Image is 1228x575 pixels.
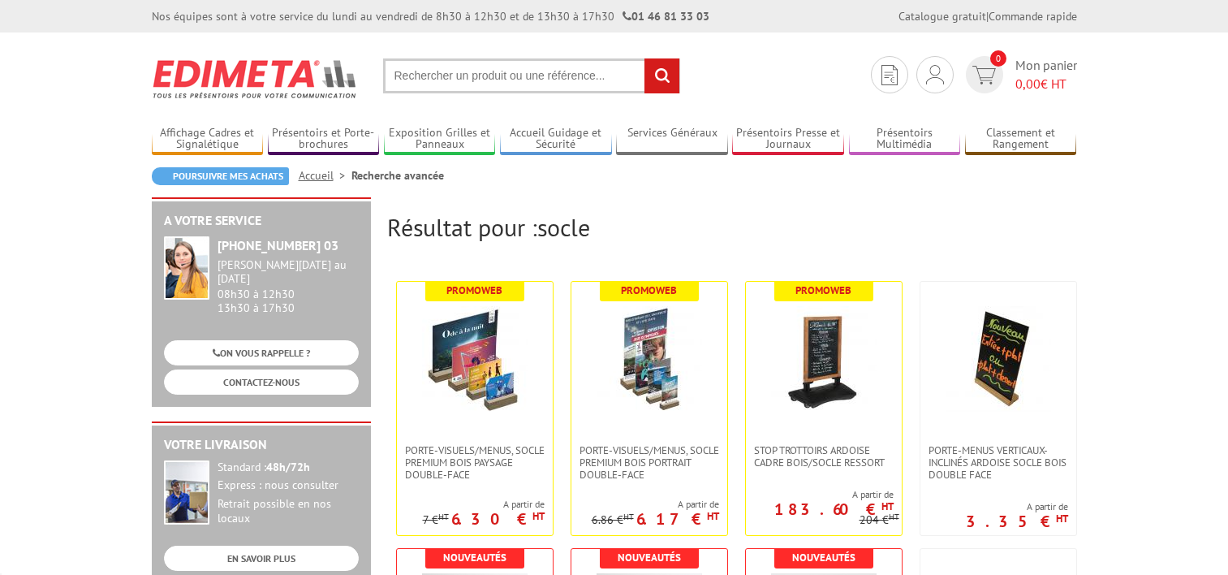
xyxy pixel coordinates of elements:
strong: [PHONE_NUMBER] 03 [218,237,338,253]
img: devis rapide [972,66,996,84]
b: Promoweb [446,283,502,297]
a: Services Généraux [616,126,728,153]
a: EN SAVOIR PLUS [164,546,359,571]
span: STOP TROTTOIRS ARDOISE CADRE BOIS/SOCLE RESSORT [754,444,894,469]
a: ON VOUS RAPPELLE ? [164,340,359,365]
img: Edimeta [152,49,359,109]
a: PORTE-VISUELS/MENUS, SOCLE PREMIUM BOIS PORTRAIT DOUBLE-FACE [571,444,727,481]
img: Porte-Menus verticaux-inclinés ardoise socle bois double face [946,306,1051,412]
img: PORTE-VISUELS/MENUS, SOCLE PREMIUM BOIS PORTRAIT DOUBLE-FACE [597,306,702,412]
a: Catalogue gratuit [898,9,986,24]
a: Affichage Cadres et Signalétique [152,126,264,153]
a: Exposition Grilles et Panneaux [384,126,496,153]
input: rechercher [644,58,679,93]
sup: HT [438,511,449,522]
a: Présentoirs Presse et Journaux [732,126,844,153]
span: A partir de [746,488,894,501]
div: 08h30 à 12h30 13h30 à 17h30 [218,258,359,314]
strong: 48h/72h [266,460,310,474]
span: A partir de [592,498,719,511]
sup: HT [1056,512,1068,525]
b: Nouveautés [443,551,506,564]
sup: HT [707,509,719,523]
b: Promoweb [621,283,677,297]
span: 0 [990,50,1006,67]
a: Accueil [299,168,351,183]
p: 6.17 € [636,514,719,524]
img: PORTE-VISUELS/MENUS, SOCLE PREMIUM BOIS PAYSAGE DOUBLE-FACE [422,306,528,412]
a: Commande rapide [989,9,1077,24]
a: Présentoirs et Porte-brochures [268,126,380,153]
strong: 01 46 81 33 03 [623,9,709,24]
a: Classement et Rangement [965,126,1077,153]
img: devis rapide [881,65,898,85]
span: Mon panier [1015,56,1077,93]
div: Nos équipes sont à votre service du lundi au vendredi de 8h30 à 12h30 et de 13h30 à 17h30 [152,8,709,24]
img: STOP TROTTOIRS ARDOISE CADRE BOIS/SOCLE RESSORT [771,306,877,412]
a: Poursuivre mes achats [152,167,289,185]
span: 0,00 [1015,76,1041,92]
div: | [898,8,1077,24]
img: widget-service.jpg [164,236,209,300]
b: Nouveautés [618,551,681,564]
div: Retrait possible en nos locaux [218,497,359,526]
p: 204 € [860,514,899,526]
a: Accueil Guidage et Sécurité [500,126,612,153]
input: Rechercher un produit ou une référence... [383,58,680,93]
h2: A votre service [164,214,359,228]
p: 183.60 € [774,504,894,514]
h2: Votre livraison [164,438,359,452]
a: Présentoirs Multimédia [849,126,961,153]
a: devis rapide 0 Mon panier 0,00€ HT [962,56,1077,93]
sup: HT [889,511,899,522]
a: CONTACTEZ-NOUS [164,370,359,395]
p: 6.30 € [451,514,545,524]
sup: HT [623,511,634,522]
img: devis rapide [926,65,944,84]
div: [PERSON_NAME][DATE] au [DATE] [218,258,359,286]
span: PORTE-VISUELS/MENUS, SOCLE PREMIUM BOIS PAYSAGE DOUBLE-FACE [405,444,545,481]
b: Promoweb [795,283,851,297]
a: PORTE-VISUELS/MENUS, SOCLE PREMIUM BOIS PAYSAGE DOUBLE-FACE [397,444,553,481]
a: STOP TROTTOIRS ARDOISE CADRE BOIS/SOCLE RESSORT [746,444,902,469]
span: Porte-Menus verticaux-inclinés ardoise socle bois double face [929,444,1068,481]
span: A partir de [966,500,1068,513]
a: Porte-Menus verticaux-inclinés ardoise socle bois double face [920,444,1076,481]
img: widget-livraison.jpg [164,460,209,525]
span: socle [537,211,590,243]
sup: HT [532,509,545,523]
p: 6.86 € [592,514,634,526]
li: Recherche avancée [351,167,444,184]
div: Standard : [218,460,359,475]
span: PORTE-VISUELS/MENUS, SOCLE PREMIUM BOIS PORTRAIT DOUBLE-FACE [580,444,719,481]
p: 7 € [423,514,449,526]
h2: Résultat pour : [387,214,1077,240]
sup: HT [881,499,894,513]
span: A partir de [423,498,545,511]
div: Express : nous consulter [218,478,359,493]
span: € HT [1015,75,1077,93]
b: Nouveautés [792,551,855,564]
p: 3.35 € [966,517,1068,526]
